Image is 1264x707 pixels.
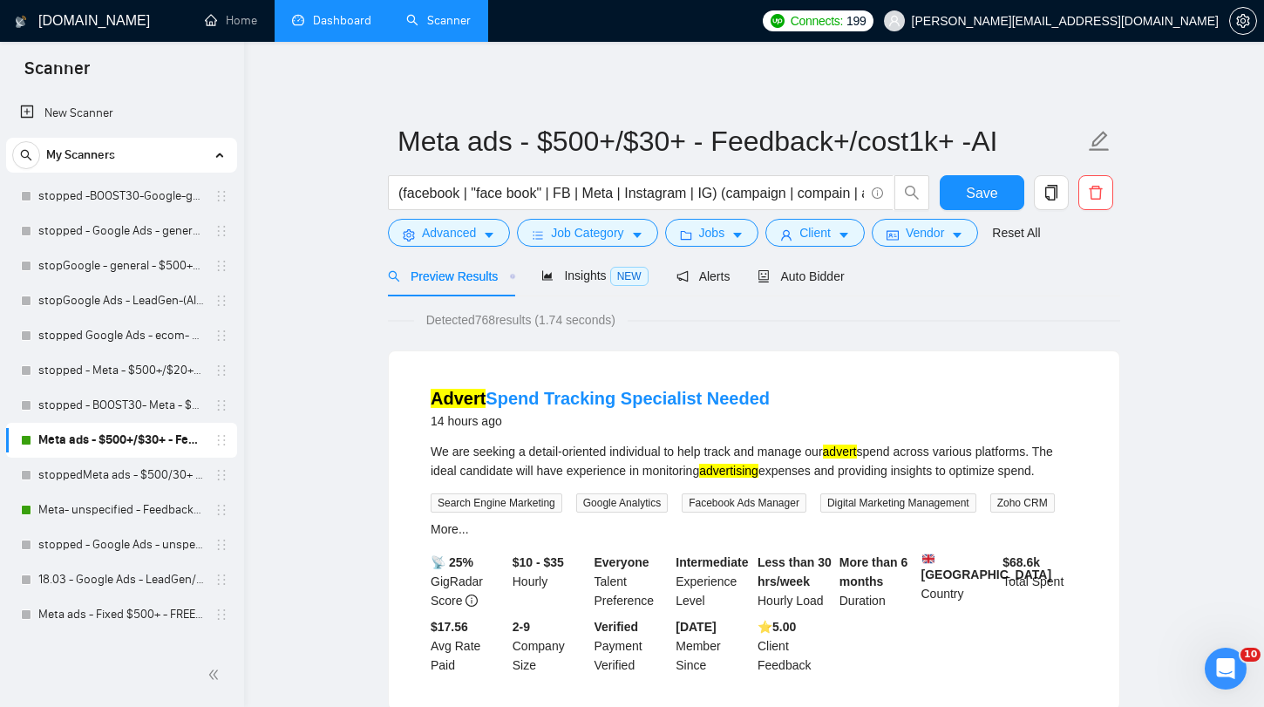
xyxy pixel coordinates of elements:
span: caret-down [951,228,963,241]
span: holder [214,642,228,656]
button: Save [940,175,1024,210]
div: Client Feedback [754,617,836,675]
div: We are seeking a detail-oriented individual to help track and manage our spend across various pla... [431,442,1077,480]
a: stopped - Google Ads - unspecified - Feedback+ [38,527,204,562]
span: holder [214,259,228,273]
iframe: Intercom live chat [1205,648,1247,690]
a: 18.03 - Google Ads - LeadGen/cases/ hook - tripled leads-$500+ [38,562,204,597]
mark: advert [823,445,857,459]
span: holder [214,468,228,482]
span: Digital Marketing Management [820,493,976,513]
a: stopped - Google Ads - general - $500+/$25+ - Feedback+ -AI [38,214,204,248]
div: Talent Preference [591,553,673,610]
span: 199 [846,11,866,31]
span: caret-down [631,228,643,241]
span: search [895,185,928,201]
a: stopped -BOOST30-Google-general-$500+/$30+ - Feedback+/cost [38,179,204,214]
span: holder [214,433,228,447]
span: delete [1079,185,1112,201]
div: Experience Level [672,553,754,610]
div: Hourly [509,553,591,610]
a: setting [1229,14,1257,28]
button: delete [1078,175,1113,210]
button: search [12,141,40,169]
button: folderJobscaret-down [665,219,759,247]
span: robot [758,270,770,282]
div: Country [918,553,1000,610]
span: area-chart [541,269,554,282]
a: New Scanner [20,96,223,131]
b: 📡 25% [431,555,473,569]
a: stopGoogle - general - $500+/$25+/placeholders - Feedback+ -cases [38,248,204,283]
span: holder [214,503,228,517]
span: Vendor [906,223,944,242]
span: Facebook Ads Manager [682,493,806,513]
span: Save [966,182,997,204]
b: $10 - $35 [513,555,564,569]
b: Verified [595,620,639,634]
span: My Scanners [46,138,115,173]
span: Jobs [699,223,725,242]
a: stopGoogle Ads - LeadGen-(All AI) -$500+/$25+ [38,283,204,318]
img: logo [15,8,27,36]
a: Reset All [992,223,1040,242]
a: homeHome [205,13,257,28]
a: stopped - BOOST30- Meta - $500+/$30+ - Feedback+/cost1k+ -AI [38,388,204,423]
span: Google Analytics [576,493,668,513]
a: AdvertSpend Tracking Specialist Needed [431,389,770,408]
mark: advertising [699,464,758,478]
b: [DATE] [676,620,716,634]
span: Preview Results [388,269,513,283]
input: Search Freelance Jobs... [398,182,864,204]
b: [GEOGRAPHIC_DATA] [921,553,1052,581]
mark: Advert [431,389,486,408]
b: ⭐️ 5.00 [758,620,796,634]
span: user [780,228,792,241]
span: info-circle [466,595,478,607]
a: stopped Google Ads - ecom- $500/30 - no feedback - cases [38,318,204,353]
span: folder [680,228,692,241]
span: holder [214,224,228,238]
b: $17.56 [431,620,468,634]
a: paused - Google Ads - AI - Fixed $500+/hour - [PERSON_NAME] PROFILE [38,632,204,667]
img: upwork-logo.png [771,14,785,28]
span: caret-down [483,228,495,241]
div: GigRadar Score [427,553,509,610]
span: edit [1088,130,1111,153]
span: caret-down [731,228,744,241]
img: 🇬🇧 [922,553,934,565]
span: bars [532,228,544,241]
span: Zoho CRM [990,493,1055,513]
span: holder [214,294,228,308]
div: Payment Verified [591,617,673,675]
button: copy [1034,175,1069,210]
b: Intermediate [676,555,748,569]
span: 10 [1240,648,1261,662]
span: search [388,270,400,282]
span: NEW [610,267,649,286]
span: setting [403,228,415,241]
span: caret-down [838,228,850,241]
b: 2-9 [513,620,530,634]
div: Company Size [509,617,591,675]
span: Auto Bidder [758,269,844,283]
span: Detected 768 results (1.74 seconds) [414,310,628,330]
button: barsJob Categorycaret-down [517,219,657,247]
a: searchScanner [406,13,471,28]
b: More than 6 months [839,555,908,588]
button: search [894,175,929,210]
li: New Scanner [6,96,237,131]
span: holder [214,608,228,622]
span: Insights [541,269,648,282]
a: More... [431,522,469,536]
span: Client [799,223,831,242]
div: Duration [836,553,918,610]
span: Alerts [676,269,731,283]
b: Everyone [595,555,649,569]
div: Hourly Load [754,553,836,610]
button: settingAdvancedcaret-down [388,219,510,247]
a: Meta- unspecified - Feedback+ -AI [38,493,204,527]
input: Scanner name... [398,119,1084,163]
div: Total Spent [999,553,1081,610]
